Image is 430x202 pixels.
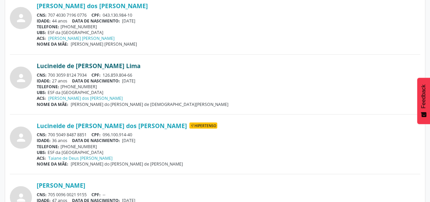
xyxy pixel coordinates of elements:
[37,131,47,137] span: CNS:
[37,35,46,41] span: ACS:
[37,181,85,189] a: [PERSON_NAME]
[37,83,59,89] span: TELEFONE:
[37,83,420,89] div: [PHONE_NUMBER]
[37,72,47,78] span: CNS:
[103,12,132,18] span: 043.130.984-10
[37,2,148,10] a: [PERSON_NAME] dos [PERSON_NAME]
[37,24,59,30] span: TELEFONE:
[72,18,120,24] span: DATA DE NASCIMENTO:
[37,24,420,30] div: [PHONE_NUMBER]
[91,131,101,137] span: CPF:
[103,72,132,78] span: 126.859.804-66
[189,122,217,128] span: Hipertenso
[37,161,68,167] span: NOME DA MÃE:
[37,101,68,107] span: NOME DA MÃE:
[37,191,420,197] div: 705 0096 0021 9155
[37,41,68,47] span: NOME DA MÃE:
[417,78,430,124] button: Feedback - Mostrar pesquisa
[122,137,135,143] span: [DATE]
[37,131,420,137] div: 700 5049 8487 8851
[122,78,135,83] span: [DATE]
[37,12,420,18] div: 707 4030 7196 0776
[37,72,420,78] div: 700 3059 8124 7934
[37,191,47,197] span: CNS:
[37,89,46,95] span: UBS:
[15,72,27,84] i: person
[91,12,101,18] span: CPF:
[37,122,187,129] a: Lucineide de [PERSON_NAME] dos [PERSON_NAME]
[37,149,420,155] div: ESF da [GEOGRAPHIC_DATA]
[91,191,101,197] span: CPF:
[37,89,420,95] div: ESF da [GEOGRAPHIC_DATA]
[71,161,183,167] span: [PERSON_NAME] do [PERSON_NAME] de [PERSON_NAME]
[37,18,420,24] div: 44 anos
[48,155,113,161] a: Taiane de Deus [PERSON_NAME]
[37,12,47,18] span: CNS:
[37,78,420,83] div: 27 anos
[37,137,51,143] span: IDADE:
[37,95,46,101] span: ACS:
[122,18,135,24] span: [DATE]
[37,18,51,24] span: IDADE:
[91,72,101,78] span: CPF:
[37,30,420,35] div: ESF da [GEOGRAPHIC_DATA]
[37,78,51,83] span: IDADE:
[37,30,46,35] span: UBS:
[103,131,132,137] span: 096.100.914-40
[15,131,27,143] i: person
[48,95,123,101] a: [PERSON_NAME] dos [PERSON_NAME]
[37,155,46,161] span: ACS:
[72,137,120,143] span: DATA DE NASCIMENTO:
[37,143,420,149] div: [PHONE_NUMBER]
[37,149,46,155] span: UBS:
[37,143,59,149] span: TELEFONE:
[48,35,115,41] a: [PERSON_NAME] [PERSON_NAME]
[15,12,27,24] i: person
[71,41,137,47] span: [PERSON_NAME] [PERSON_NAME]
[72,78,120,83] span: DATA DE NASCIMENTO:
[37,62,141,69] a: Lucineide de [PERSON_NAME] Lima
[420,84,427,108] span: Feedback
[71,101,228,107] span: [PERSON_NAME] do [PERSON_NAME] de [DEMOGRAPHIC_DATA][PERSON_NAME]
[37,137,420,143] div: 36 anos
[103,191,105,197] span: --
